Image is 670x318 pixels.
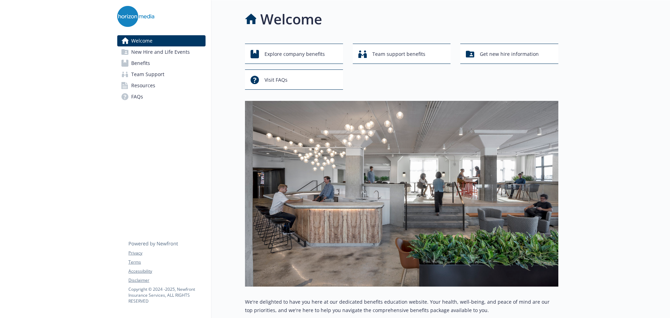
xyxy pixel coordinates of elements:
[131,69,164,80] span: Team Support
[131,58,150,69] span: Benefits
[128,259,205,265] a: Terms
[245,298,558,315] p: We're delighted to have you here at our dedicated benefits education website. Your health, well-b...
[260,9,322,30] h1: Welcome
[128,286,205,304] p: Copyright © 2024 - 2025 , Newfront Insurance Services, ALL RIGHTS RESERVED
[117,35,206,46] a: Welcome
[460,44,558,64] button: Get new hire information
[265,47,325,61] span: Explore company benefits
[117,80,206,91] a: Resources
[117,46,206,58] a: New Hire and Life Events
[117,91,206,102] a: FAQs
[372,47,425,61] span: Team support benefits
[245,69,343,90] button: Visit FAQs
[131,46,190,58] span: New Hire and Life Events
[128,250,205,256] a: Privacy
[128,277,205,283] a: Disclaimer
[265,73,288,87] span: Visit FAQs
[245,101,558,287] img: overview page banner
[353,44,451,64] button: Team support benefits
[245,44,343,64] button: Explore company benefits
[128,268,205,274] a: Accessibility
[131,91,143,102] span: FAQs
[131,80,155,91] span: Resources
[480,47,539,61] span: Get new hire information
[117,69,206,80] a: Team Support
[131,35,152,46] span: Welcome
[117,58,206,69] a: Benefits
